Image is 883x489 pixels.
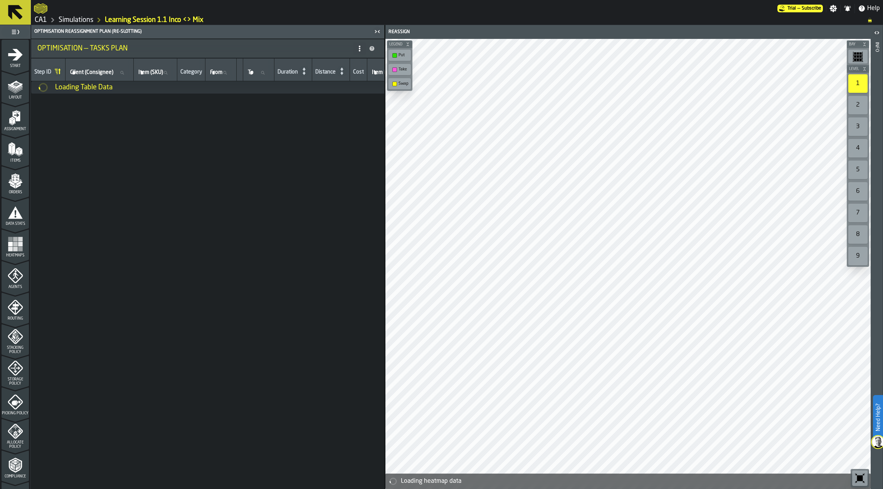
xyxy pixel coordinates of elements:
[2,27,29,37] label: button-toggle-Toggle Full Menu
[847,73,869,94] div: button-toolbar-undefined
[353,69,364,77] div: Cost
[401,477,868,486] div: Loading heatmap data
[2,261,29,291] li: menu Agents
[2,450,29,481] li: menu Compliance
[210,69,222,75] span: label
[387,472,431,487] a: logo-header
[209,68,233,78] input: label
[37,44,353,53] div: Optimisation — Tasks Plan
[31,25,384,39] header: Optimisation Reassignment plan (Re-Slotting)
[874,396,882,439] label: Need Help?
[388,42,404,47] span: Legend
[34,2,47,15] a: logo-header
[372,69,398,75] span: label
[848,117,868,136] div: 3
[2,411,29,415] span: Picking Policy
[847,245,869,267] div: button-toolbar-undefined
[867,4,880,13] span: Help
[2,419,29,449] li: menu Allocate Policy
[847,224,869,245] div: button-toolbar-undefined
[390,51,409,59] div: Put
[387,77,412,91] div: button-toolbar-undefined
[399,53,409,58] div: Put
[848,139,868,157] div: 4
[787,6,796,11] span: Trial
[390,80,409,88] div: Swap
[777,5,823,12] div: Menu Subscription
[2,355,29,386] li: menu Storage Policy
[2,474,29,479] span: Compliance
[387,29,629,35] div: Reassign
[2,134,29,165] li: menu Items
[847,137,869,159] div: button-toolbar-undefined
[848,161,868,179] div: 5
[315,69,336,77] div: Distance
[34,15,880,25] nav: Breadcrumb
[138,69,163,75] span: label
[2,166,29,197] li: menu Orders
[847,40,869,48] button: button-
[2,103,29,134] li: menu Assignment
[390,65,409,74] div: Take
[848,96,868,114] div: 2
[802,6,821,11] span: Subscribe
[59,16,93,24] a: link-to-/wh/i/76e2a128-1b54-4d66-80d4-05ae4c277723
[847,159,869,181] div: button-toolbar-undefined
[2,440,29,449] span: Allocate Policy
[2,190,29,194] span: Orders
[387,62,412,77] div: button-toolbar-undefined
[370,68,404,78] input: label
[2,346,29,354] span: Stacking Policy
[137,68,174,78] input: label
[34,69,51,77] div: Step ID
[854,472,866,484] svg: Reset zoom and position
[2,222,29,226] span: Data Stats
[847,48,869,65] div: button-toolbar-undefined
[387,40,412,48] button: button-
[841,5,854,12] label: button-toggle-Notifications
[70,69,113,75] span: label
[847,94,869,116] div: button-toolbar-undefined
[69,68,130,78] input: label
[848,42,861,47] span: Bay
[2,317,29,321] span: Routing
[848,247,868,265] div: 9
[847,116,869,137] div: button-toolbar-undefined
[851,469,869,487] div: button-toolbar-undefined
[871,25,883,489] header: Info
[35,16,47,24] a: link-to-/wh/i/76e2a128-1b54-4d66-80d4-05ae4c277723
[33,29,372,34] div: Optimisation Reassignment plan (Re-Slotting)
[848,204,868,222] div: 7
[2,95,29,100] span: Layout
[387,48,412,62] div: button-toolbar-undefined
[847,65,869,73] button: button-
[385,474,871,489] div: alert-Loading heatmap data
[2,253,29,258] span: Heatmaps
[848,74,868,93] div: 1
[385,25,871,39] header: Reassign
[248,69,254,75] span: label
[399,67,409,72] div: Take
[2,377,29,386] span: Storage Policy
[180,69,202,77] div: Category
[797,6,800,11] span: —
[246,68,271,78] input: label
[2,71,29,102] li: menu Layout
[2,159,29,163] span: Items
[826,5,840,12] label: button-toggle-Settings
[871,27,882,40] label: button-toggle-Open
[874,40,880,487] div: Info
[2,387,29,418] li: menu Picking Policy
[855,4,883,13] label: button-toggle-Help
[847,181,869,202] div: button-toolbar-undefined
[848,225,868,244] div: 8
[2,127,29,131] span: Assignment
[278,69,298,77] div: Duration
[105,16,204,24] a: link-to-/wh/i/76e2a128-1b54-4d66-80d4-05ae4c277723/simulations/0f1afaf9-5e02-460f-9dd6-66b7263d720e
[847,202,869,224] div: button-toolbar-undefined
[372,27,383,36] label: button-toggle-Close me
[2,40,29,70] li: menu Start
[2,285,29,289] span: Agents
[848,67,861,71] span: Level
[2,198,29,228] li: menu Data Stats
